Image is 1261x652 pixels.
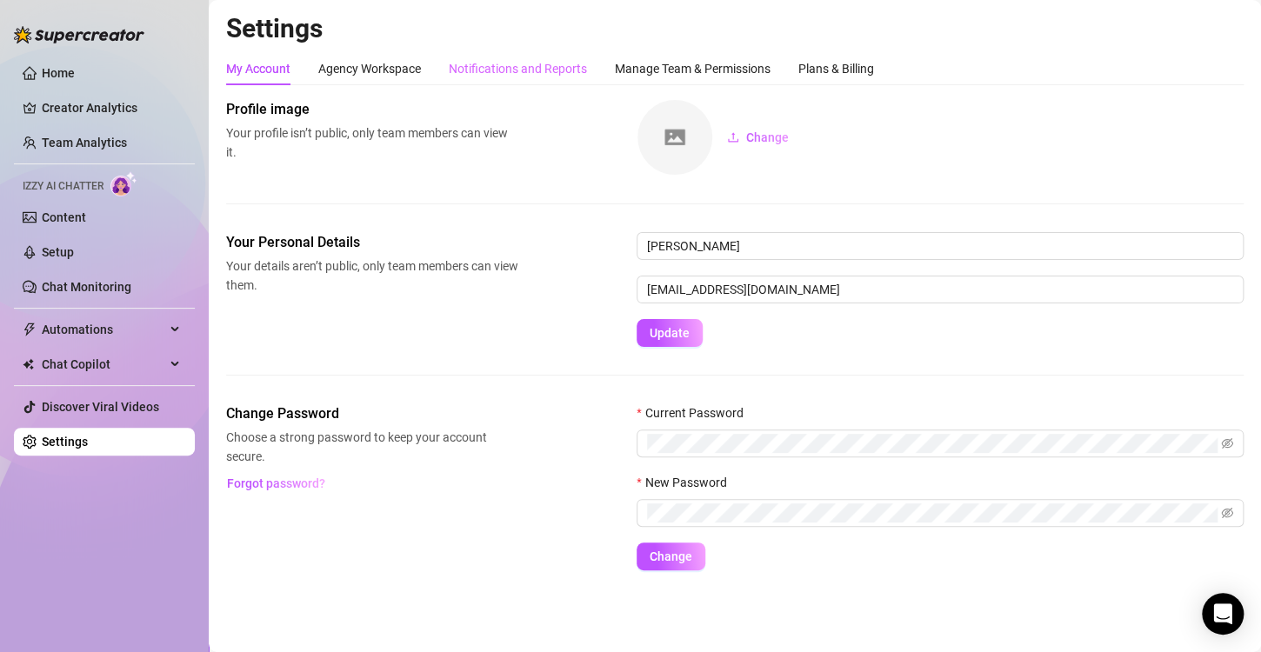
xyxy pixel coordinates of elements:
a: Setup [42,245,74,259]
div: My Account [226,59,290,78]
label: Current Password [637,403,754,422]
div: Open Intercom Messenger [1202,593,1244,635]
input: Enter new email [637,276,1244,303]
h2: Settings [226,12,1244,45]
button: Change [637,542,705,570]
span: Change [650,549,692,563]
a: Chat Monitoring [42,280,131,294]
img: AI Chatter [110,171,137,196]
span: Forgot password? [227,476,325,490]
span: eye-invisible [1221,437,1233,449]
span: Your Personal Details [226,232,518,253]
img: square-placeholder.png [637,100,712,175]
div: Agency Workspace [318,59,421,78]
div: Manage Team & Permissions [615,59,771,78]
span: Your profile isn’t public, only team members can view it. [226,123,518,162]
div: Notifications and Reports [449,59,587,78]
span: thunderbolt [23,323,37,336]
img: Chat Copilot [23,358,34,370]
span: Choose a strong password to keep your account secure. [226,428,518,466]
input: Enter name [637,232,1244,260]
span: eye-invisible [1221,507,1233,519]
div: Plans & Billing [798,59,874,78]
a: Settings [42,435,88,449]
a: Team Analytics [42,136,127,150]
button: Change [713,123,803,151]
button: Forgot password? [226,469,325,497]
span: Your details aren’t public, only team members can view them. [226,256,518,295]
label: New Password [637,473,737,492]
span: Change [746,130,789,144]
a: Home [42,66,75,80]
span: Chat Copilot [42,350,165,378]
a: Discover Viral Videos [42,400,159,414]
button: Update [637,319,703,347]
input: Current Password [647,434,1218,453]
span: Update [650,326,690,340]
span: Change Password [226,403,518,424]
a: Content [42,210,86,224]
span: upload [727,131,739,143]
span: Profile image [226,99,518,120]
a: Creator Analytics [42,94,181,122]
span: Izzy AI Chatter [23,178,103,195]
input: New Password [647,503,1218,522]
img: logo-BBDzfeDw.svg [14,26,144,43]
span: Automations [42,316,165,343]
